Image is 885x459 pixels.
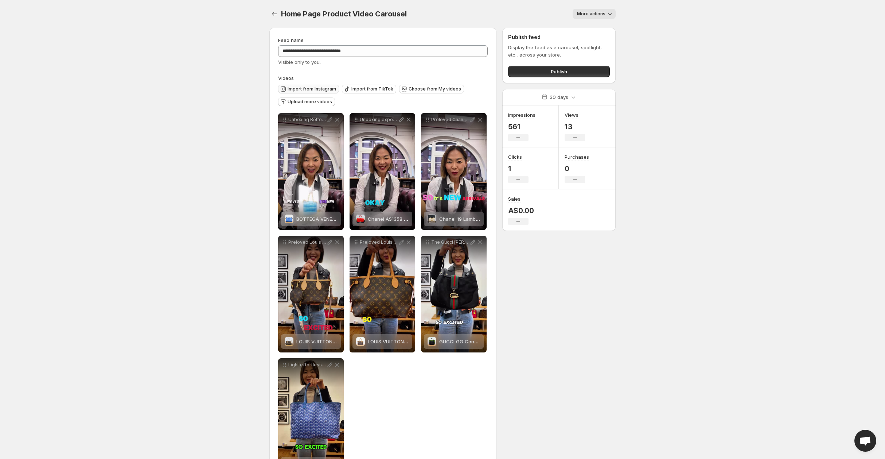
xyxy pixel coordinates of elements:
[288,86,336,92] span: Import from Instagram
[428,215,436,223] img: Chanel 19 Lambskin Beige Chain Shoulder Bag
[439,339,632,344] span: GUCCI GG Canvas [PERSON_NAME] Web [PERSON_NAME] Line Shoulder Bag 130779
[550,93,568,101] p: 30 days
[360,117,398,123] p: Unboxing experience continues with Chanel Matelasse Red Lambskin Matte Gold Hardware Chain Should...
[508,206,534,215] p: A$0.00
[428,337,436,346] img: GUCCI GG Canvas Jackie Web Sherry Line Shoulder Bag 130779
[288,239,326,245] p: Preloved Louis Vuitton Neverfull BB Monogram luxeagainmaison prelovedluxury preownedlouisvuittonbags
[508,111,535,119] h3: Impressions
[399,85,464,93] button: Choose from My videos
[342,85,396,93] button: Import from TikTok
[278,236,344,352] div: Preloved Louis Vuitton Neverfull BB Monogram luxeagainmaison prelovedluxury preownedlouisvuittonb...
[288,362,326,368] p: Light effortless and iconic The Goyard St Louis PM in classic blue is made for days on the go roo...
[577,11,605,17] span: More actions
[508,44,610,58] p: Display the feed as a carousel, spotlight, etc., across your store.
[508,195,521,202] h3: Sales
[285,215,293,223] img: BOTTEGA VENETA Chain Cassette Maxi Intrecciato Lambskin Shoulder Bag
[288,99,332,105] span: Upload more videos
[296,216,468,222] span: BOTTEGA VENETA Chain Cassette Maxi Intrecciato Lambskin Shoulder Bag
[351,86,393,92] span: Import from TikTok
[278,113,344,230] div: Unboxing Bottega Veneta Cassette Maxi Intrecciato Lambskin Bag in [GEOGRAPHIC_DATA] BlueBOTTEGA V...
[565,153,589,161] h3: Purchases
[508,153,522,161] h3: Clicks
[439,216,546,222] span: Chanel 19 Lambskin Beige Chain Shoulder Bag
[288,117,326,123] p: Unboxing Bottega Veneta Cassette Maxi Intrecciato Lambskin Bag in [GEOGRAPHIC_DATA] Blue
[565,122,585,131] p: 13
[431,239,469,245] p: The Gucci [PERSON_NAME] Web [PERSON_NAME] Line Bag Bold Iconic Instantly recognisable Preloved au...
[278,37,304,43] span: Feed name
[278,85,339,93] button: Import from Instagram
[278,75,294,81] span: Videos
[508,164,529,173] p: 1
[565,111,578,119] h3: Views
[551,68,567,75] span: Publish
[421,113,487,230] div: Preloved Chanel 19 Beige Lambskin Chain Shoulder BagChanel 19 Lambskin Beige Chain Shoulder BagCh...
[356,215,365,223] img: Chanel AS1358 Matelasse Red Gold Hardware Lambskin 2 Way Chain Shoulder 29th Series Bag
[350,113,415,230] div: Unboxing experience continues with Chanel Matelasse Red Lambskin Matte Gold Hardware Chain Should...
[854,430,876,452] div: Open chat
[356,337,365,346] img: LOUIS VUITTON Neverfull PM Monogram Tote M41245
[508,66,610,77] button: Publish
[431,117,469,123] p: Preloved Chanel 19 Beige Lambskin Chain Shoulder Bag
[350,236,415,352] div: Preloved Louis Vuitton Neverfull PM ToteLOUIS VUITTON Neverfull PM Monogram Tote M41245LOUIS VUIT...
[281,9,407,18] span: Home Page Product Video Carousel
[296,339,418,344] span: LOUIS VUITTON Neverfull BB Monogram M46705 Bag
[285,337,293,346] img: LOUIS VUITTON Neverfull BB Monogram M46705 Bag
[360,239,398,245] p: Preloved Louis Vuitton Neverfull PM Tote
[368,216,586,222] span: Chanel AS1358 Matelasse Red Gold Hardware Lambskin 2 Way Chain Shoulder 29th Series Bag
[573,9,616,19] button: More actions
[565,164,589,173] p: 0
[421,236,487,352] div: The Gucci [PERSON_NAME] Web [PERSON_NAME] Line Bag Bold Iconic Instantly recognisable Preloved au...
[368,339,491,344] span: LOUIS VUITTON Neverfull PM Monogram Tote M41245
[278,59,321,65] span: Visible only to you.
[508,122,535,131] p: 561
[269,9,280,19] button: Settings
[278,97,335,106] button: Upload more videos
[508,34,610,41] h2: Publish feed
[409,86,461,92] span: Choose from My videos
